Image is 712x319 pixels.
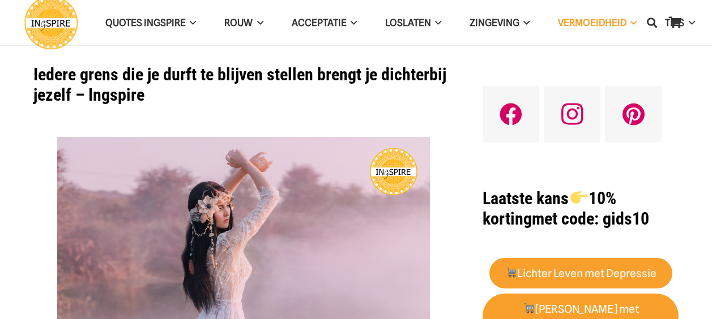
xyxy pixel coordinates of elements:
[605,86,662,143] a: Pinterest
[519,8,530,37] span: Zingeving Menu
[489,258,672,289] a: 🛒Lichter Leven met Depressie
[505,267,657,280] strong: Lichter Leven met Depressie
[641,8,663,37] a: Zoeken
[91,8,210,37] a: QUOTES INGSPIREQUOTES INGSPIRE Menu
[665,17,684,28] span: TIPS
[470,17,519,28] span: Zingeving
[506,267,517,278] img: 🛒
[626,8,637,37] span: VERMOEIDHEID Menu
[544,8,651,37] a: VERMOEIDHEIDVERMOEIDHEID Menu
[651,8,709,37] a: TIPSTIPS Menu
[253,8,263,37] span: ROUW Menu
[684,8,694,37] span: TIPS Menu
[483,188,679,229] h1: met code: gids10
[523,303,534,313] img: 🛒
[483,86,539,143] a: Facebook
[224,17,253,28] span: ROUW
[371,8,455,37] a: LoslatenLoslaten Menu
[347,8,357,37] span: Acceptatie Menu
[385,17,431,28] span: Loslaten
[33,64,454,105] h1: Iedere grens die je durft te blijven stellen brengt je dichterbij jezelf – Ingspire
[558,17,626,28] span: VERMOEIDHEID
[455,8,544,37] a: ZingevingZingeving Menu
[570,189,587,206] img: 👉
[544,86,600,143] a: Instagram
[292,17,347,28] span: Acceptatie
[210,8,277,37] a: ROUWROUW Menu
[431,8,441,37] span: Loslaten Menu
[278,8,371,37] a: AcceptatieAcceptatie Menu
[483,188,616,229] strong: Laatste kans 10% korting
[186,8,196,37] span: QUOTES INGSPIRE Menu
[105,17,186,28] span: QUOTES INGSPIRE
